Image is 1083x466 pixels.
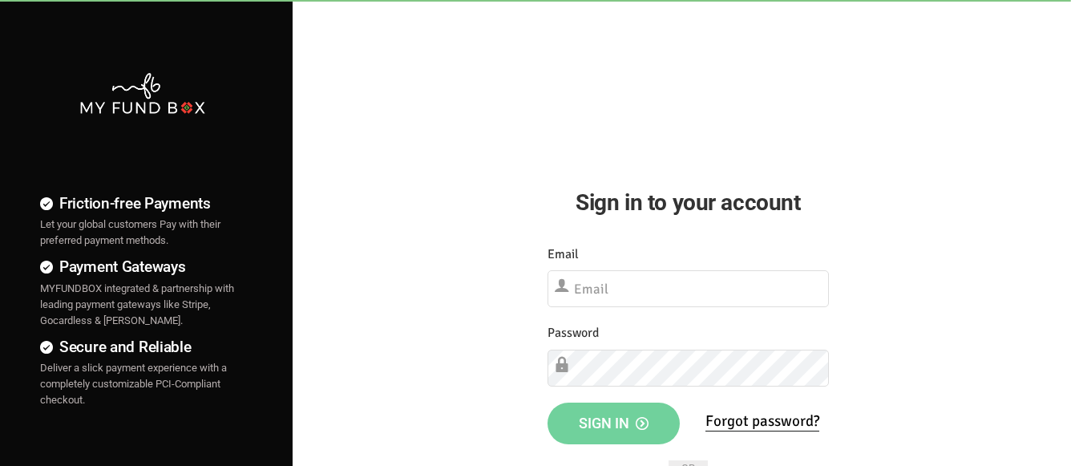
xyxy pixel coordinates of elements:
span: MYFUNDBOX integrated & partnership with leading payment gateways like Stripe, Gocardless & [PERSO... [40,282,234,326]
h4: Secure and Reliable [40,335,244,359]
input: Email [548,270,829,307]
span: Sign in [579,415,649,432]
h4: Payment Gateways [40,255,244,278]
span: Let your global customers Pay with their preferred payment methods. [40,218,220,246]
button: Sign in [548,403,681,444]
label: Password [548,323,599,343]
span: Deliver a slick payment experience with a completely customizable PCI-Compliant checkout. [40,362,227,406]
h2: Sign in to your account [548,185,829,220]
label: Email [548,245,579,265]
img: mfbwhite.png [79,71,207,115]
h4: Friction-free Payments [40,192,244,215]
a: Forgot password? [705,411,819,432]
